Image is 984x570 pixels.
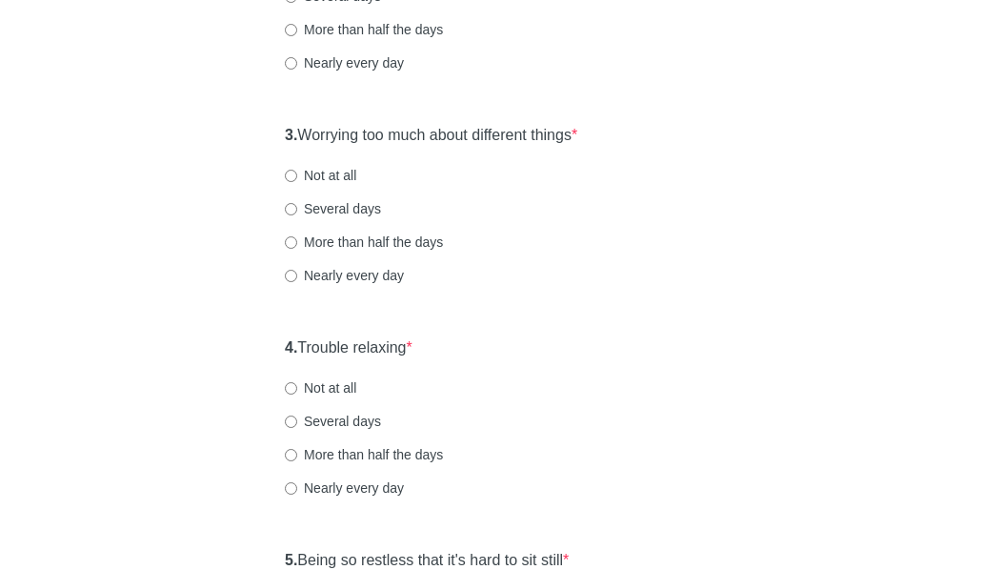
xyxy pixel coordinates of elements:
[285,482,297,495] input: Nearly every day
[285,270,297,282] input: Nearly every day
[285,382,297,395] input: Not at all
[285,339,297,356] strong: 4.
[285,445,443,464] label: More than half the days
[285,337,412,359] label: Trouble relaxing
[285,378,356,397] label: Not at all
[285,125,577,147] label: Worrying too much about different things
[285,199,381,218] label: Several days
[285,412,381,431] label: Several days
[285,478,404,498] label: Nearly every day
[285,127,297,143] strong: 3.
[285,449,297,461] input: More than half the days
[285,24,297,36] input: More than half the days
[285,416,297,428] input: Several days
[285,233,443,252] label: More than half the days
[285,203,297,215] input: Several days
[285,53,404,72] label: Nearly every day
[285,57,297,70] input: Nearly every day
[285,266,404,285] label: Nearly every day
[285,552,297,568] strong: 5.
[285,20,443,39] label: More than half the days
[285,166,356,185] label: Not at all
[285,170,297,182] input: Not at all
[285,236,297,249] input: More than half the days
